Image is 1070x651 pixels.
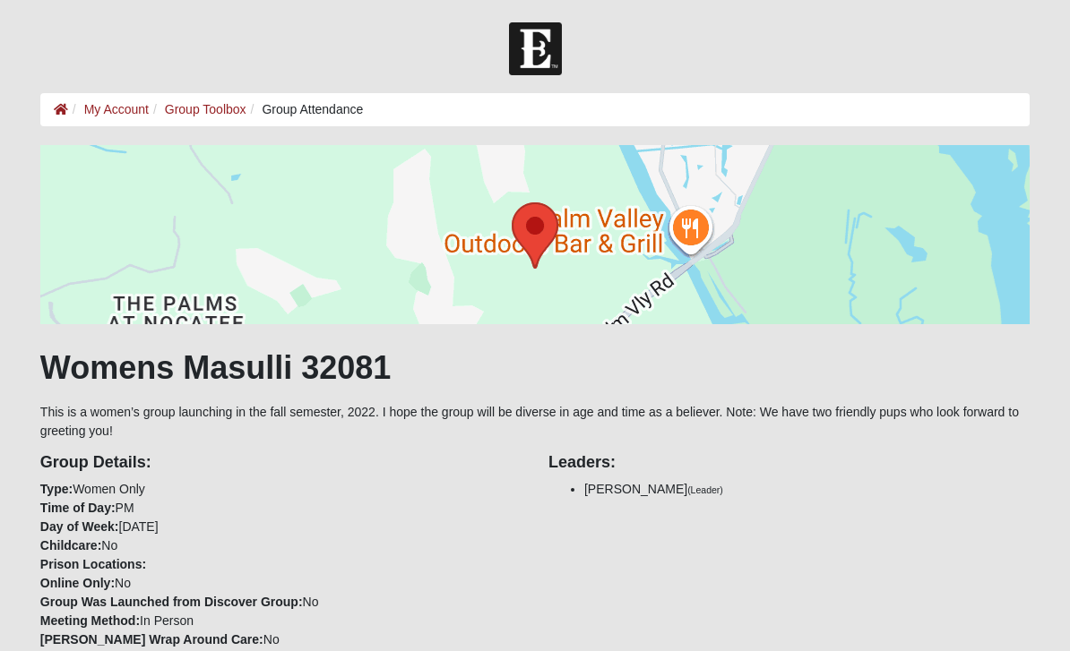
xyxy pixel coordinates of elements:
[584,480,1030,499] li: [PERSON_NAME]
[40,453,522,473] h4: Group Details:
[84,102,149,116] a: My Account
[40,519,119,534] strong: Day of Week:
[509,22,562,75] img: Church of Eleven22 Logo
[40,482,73,496] strong: Type:
[40,613,140,628] strong: Meeting Method:
[40,557,146,571] strong: Prison Locations:
[246,100,364,119] li: Group Attendance
[40,538,101,552] strong: Childcare:
[40,595,303,609] strong: Group Was Launched from Discover Group:
[40,501,116,515] strong: Time of Day:
[40,348,1030,387] h1: Womens Masulli 32081
[40,576,115,590] strong: Online Only:
[165,102,246,116] a: Group Toolbox
[687,484,723,495] small: (Leader)
[548,453,1030,473] h4: Leaders:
